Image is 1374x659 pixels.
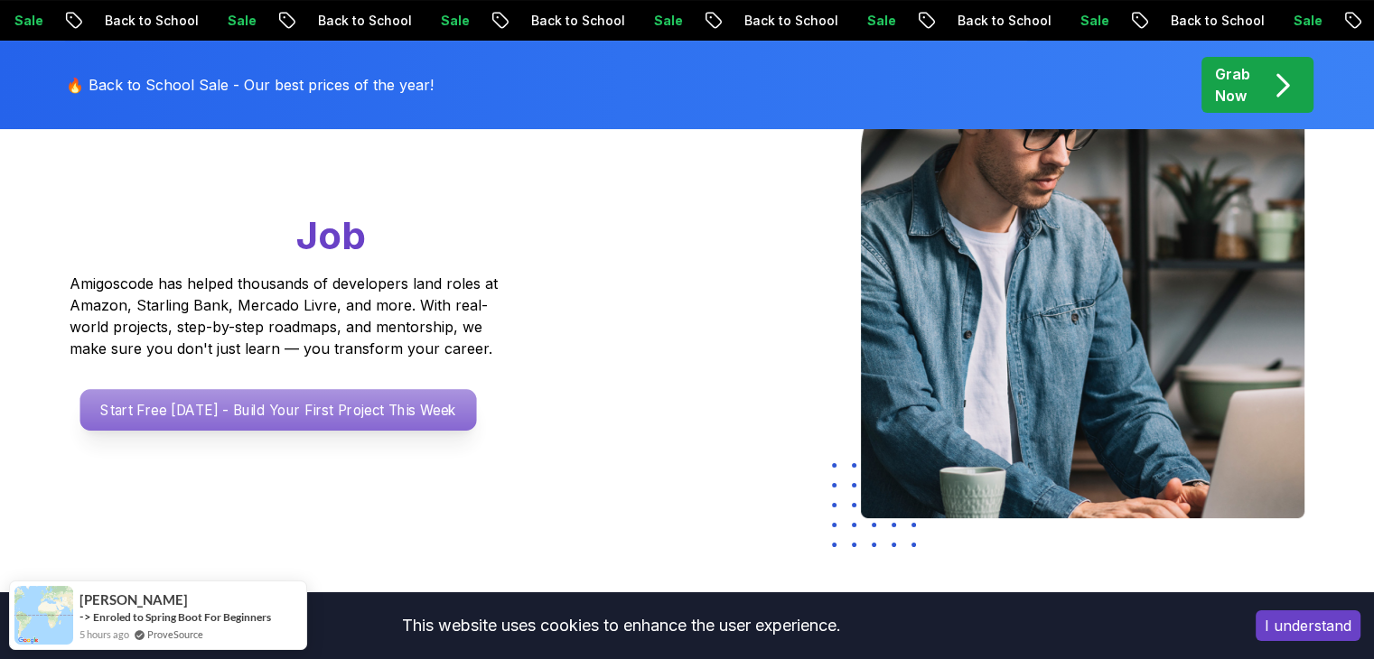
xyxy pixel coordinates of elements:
[639,12,696,30] p: Sale
[1065,12,1123,30] p: Sale
[79,609,91,624] span: ->
[861,53,1304,518] img: hero
[1155,12,1278,30] p: Back to School
[79,389,476,431] a: Start Free [DATE] - Build Your First Project This Week
[14,586,73,645] img: provesource social proof notification image
[1278,12,1336,30] p: Sale
[303,12,425,30] p: Back to School
[66,74,434,96] p: 🔥 Back to School Sale - Our best prices of the year!
[1256,610,1360,641] button: Accept cookies
[79,627,129,642] span: 5 hours ago
[147,627,203,642] a: ProveSource
[70,53,567,262] h1: Go From Learning to Hired: Master Java, Spring Boot & Cloud Skills That Get You the
[79,592,188,608] span: [PERSON_NAME]
[14,606,1229,645] div: This website uses cookies to enhance the user experience.
[296,212,366,258] span: Job
[425,12,483,30] p: Sale
[516,12,639,30] p: Back to School
[212,12,270,30] p: Sale
[89,12,212,30] p: Back to School
[1215,63,1250,107] p: Grab Now
[70,273,503,359] p: Amigoscode has helped thousands of developers land roles at Amazon, Starling Bank, Mercado Livre,...
[942,12,1065,30] p: Back to School
[852,12,910,30] p: Sale
[729,12,852,30] p: Back to School
[93,609,271,625] a: Enroled to Spring Boot For Beginners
